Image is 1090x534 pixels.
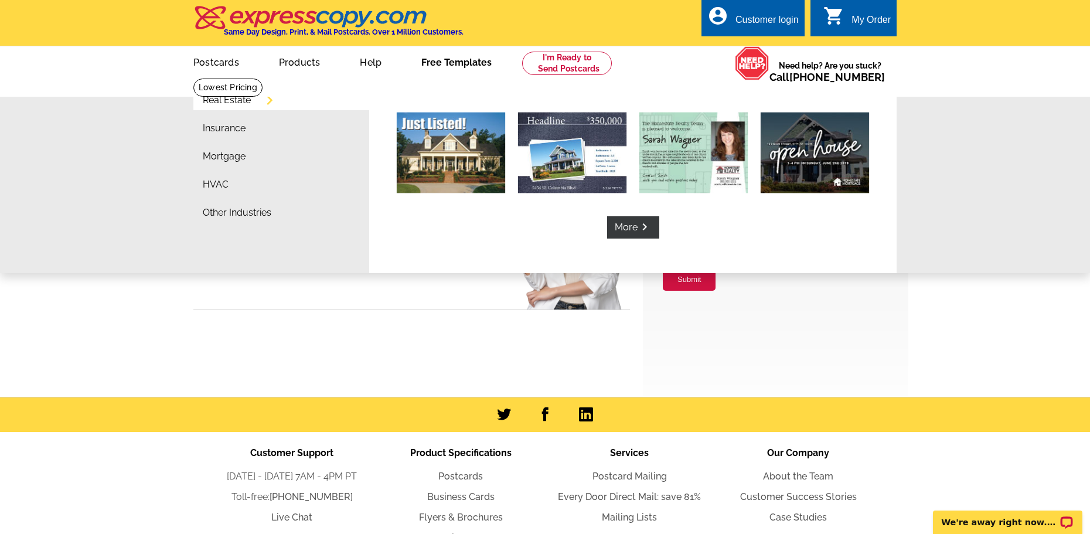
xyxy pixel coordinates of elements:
a: Flyers & Brochures [419,512,503,523]
img: Just listed [397,113,505,193]
a: Help [341,47,400,75]
a: Same Day Design, Print, & Mail Postcards. Over 1 Million Customers. [193,14,464,36]
a: Every Door Direct Mail: save 81% [558,491,701,502]
a: About the Team [763,471,833,482]
a: Live Chat [271,512,312,523]
li: [DATE] - [DATE] 7AM - 4PM PT [207,470,376,484]
a: Mortgage [203,152,246,161]
a: Postcards [175,47,258,75]
a: Mailing Lists [602,512,657,523]
img: Open house [761,113,869,193]
img: Just sold [518,113,626,193]
a: [PHONE_NUMBER] [270,491,353,502]
button: Submit [663,268,716,291]
a: Free Templates [403,47,510,75]
div: My Order [851,15,891,31]
a: Business Cards [427,491,495,502]
i: shopping_cart [823,5,844,26]
span: Our Company [767,447,829,458]
a: HVAC [203,180,229,189]
a: Postcard Mailing [592,471,667,482]
li: Toll-free: [207,490,376,504]
a: [PHONE_NUMBER] [789,71,885,83]
img: help [735,46,769,80]
a: Insurance [203,124,246,133]
div: Customer login [735,15,799,31]
span: Product Specifications [410,447,512,458]
a: Products [260,47,339,75]
a: account_circle Customer login [707,13,799,28]
a: shopping_cart My Order [823,13,891,28]
span: Services [610,447,649,458]
a: Real Estate [203,96,251,105]
a: Other Industries [203,208,271,217]
iframe: LiveChat chat widget [925,497,1090,534]
h4: Same Day Design, Print, & Mail Postcards. Over 1 Million Customers. [224,28,464,36]
a: Case Studies [769,512,827,523]
a: Customer Success Stories [740,491,857,502]
span: Call [769,71,885,83]
span: Customer Support [250,447,333,458]
a: Postcards [438,471,483,482]
img: Market report [639,113,748,193]
span: Need help? Are you stuck? [769,60,891,83]
a: Morekeyboard_arrow_right [607,216,659,239]
i: account_circle [707,5,728,26]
